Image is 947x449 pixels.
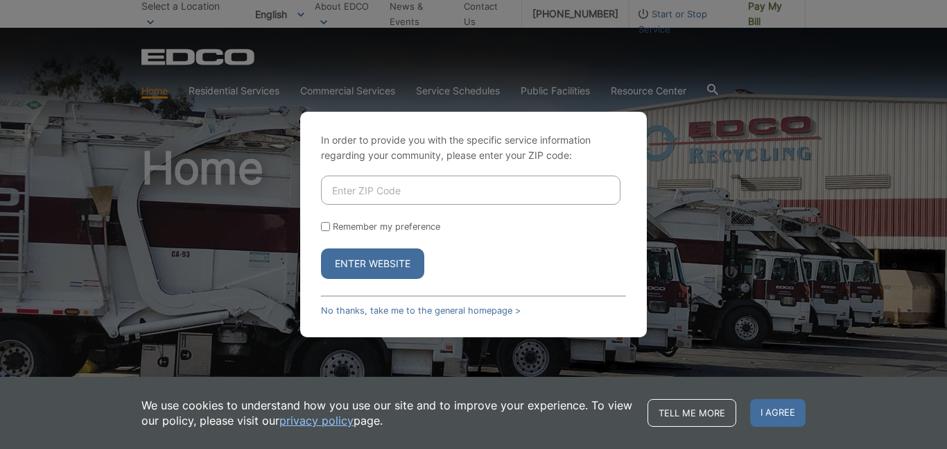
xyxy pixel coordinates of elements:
[333,221,440,232] label: Remember my preference
[141,398,634,428] p: We use cookies to understand how you use our site and to improve your experience. To view our pol...
[750,399,806,427] span: I agree
[321,248,424,279] button: Enter Website
[648,399,736,427] a: Tell me more
[321,133,626,163] p: In order to provide you with the specific service information regarding your community, please en...
[279,413,354,428] a: privacy policy
[321,176,620,205] input: Enter ZIP Code
[321,305,521,316] a: No thanks, take me to the general homepage >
